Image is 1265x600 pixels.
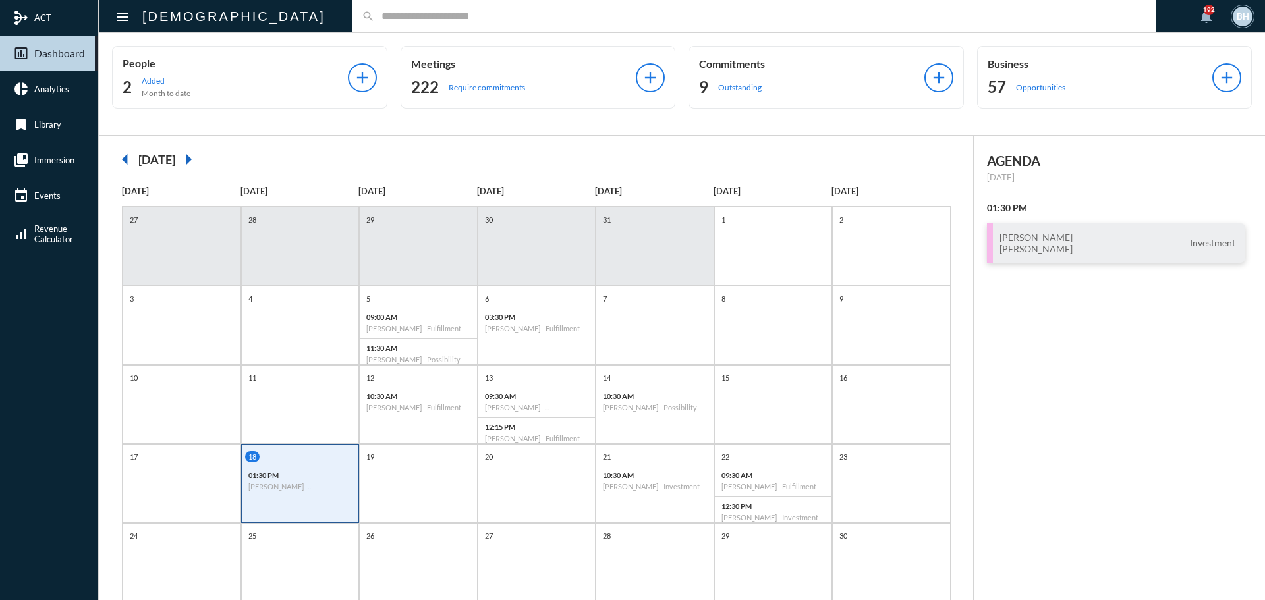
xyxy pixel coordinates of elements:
[13,117,29,132] mat-icon: bookmark
[485,392,589,400] p: 09:30 AM
[363,214,378,225] p: 29
[34,155,74,165] span: Immersion
[245,214,260,225] p: 28
[142,76,190,86] p: Added
[485,313,589,321] p: 03:30 PM
[987,153,1246,169] h2: AGENDA
[123,57,348,69] p: People
[482,293,492,304] p: 6
[600,293,610,304] p: 7
[600,214,614,225] p: 31
[718,530,733,541] p: 29
[485,403,589,412] h6: [PERSON_NAME] - [PERSON_NAME] - Review
[248,471,352,479] p: 01:30 PM
[603,392,707,400] p: 10:30 AM
[721,471,826,479] p: 09:30 AM
[449,82,525,92] p: Require commitments
[987,202,1246,213] h2: 01:30 PM
[366,403,470,412] h6: [PERSON_NAME] - Fulfillment
[482,451,496,462] p: 20
[988,57,1213,70] p: Business
[718,82,762,92] p: Outstanding
[175,146,202,173] mat-icon: arrow_right
[126,451,141,462] p: 17
[987,172,1246,182] p: [DATE]
[988,76,1006,97] h2: 57
[721,482,826,491] h6: [PERSON_NAME] - Fulfillment
[245,451,260,462] p: 18
[485,324,589,333] h6: [PERSON_NAME] - Fulfillment
[718,451,733,462] p: 22
[126,372,141,383] p: 10
[115,9,130,25] mat-icon: Side nav toggle icon
[34,119,61,130] span: Library
[13,45,29,61] mat-icon: insert_chart_outlined
[363,451,378,462] p: 19
[366,324,470,333] h6: [PERSON_NAME] - Fulfillment
[1198,9,1214,24] mat-icon: notifications
[477,186,596,196] p: [DATE]
[482,372,496,383] p: 13
[34,47,85,59] span: Dashboard
[34,13,51,23] span: ACT
[123,76,132,97] h2: 2
[485,434,589,443] h6: [PERSON_NAME] - Fulfillment
[126,530,141,541] p: 24
[714,186,832,196] p: [DATE]
[34,84,69,94] span: Analytics
[600,451,614,462] p: 21
[721,502,826,510] p: 12:30 PM
[34,190,61,201] span: Events
[142,88,190,98] p: Month to date
[109,3,136,30] button: Toggle sidenav
[721,513,826,522] h6: [PERSON_NAME] - Investment
[699,57,924,70] p: Commitments
[362,10,375,23] mat-icon: search
[595,186,714,196] p: [DATE]
[999,232,1073,254] h3: [PERSON_NAME] [PERSON_NAME]
[836,214,847,225] p: 2
[836,293,847,304] p: 9
[699,76,708,97] h2: 9
[930,68,948,87] mat-icon: add
[600,372,614,383] p: 14
[13,188,29,204] mat-icon: event
[482,530,496,541] p: 27
[1218,68,1236,87] mat-icon: add
[1233,7,1252,26] div: BH
[112,146,138,173] mat-icon: arrow_left
[831,186,950,196] p: [DATE]
[411,76,439,97] h2: 222
[142,6,325,27] h2: [DEMOGRAPHIC_DATA]
[600,530,614,541] p: 28
[126,293,137,304] p: 3
[485,423,589,431] p: 12:15 PM
[240,186,359,196] p: [DATE]
[1187,237,1239,249] span: Investment
[836,451,851,462] p: 23
[411,57,636,70] p: Meetings
[603,403,707,412] h6: [PERSON_NAME] - Possibility
[245,372,260,383] p: 11
[363,530,378,541] p: 26
[1016,82,1065,92] p: Opportunities
[603,471,707,479] p: 10:30 AM
[248,482,352,491] h6: [PERSON_NAME] - [PERSON_NAME] - Investment
[353,68,372,87] mat-icon: add
[13,152,29,168] mat-icon: collections_bookmark
[363,372,378,383] p: 12
[358,186,477,196] p: [DATE]
[13,81,29,97] mat-icon: pie_chart
[603,482,707,491] h6: [PERSON_NAME] - Investment
[13,10,29,26] mat-icon: mediation
[363,293,374,304] p: 5
[1204,5,1214,15] div: 192
[126,214,141,225] p: 27
[718,372,733,383] p: 15
[34,223,73,244] span: Revenue Calculator
[366,313,470,321] p: 09:00 AM
[366,355,470,364] h6: [PERSON_NAME] - Possibility
[718,293,729,304] p: 8
[138,152,175,167] h2: [DATE]
[482,214,496,225] p: 30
